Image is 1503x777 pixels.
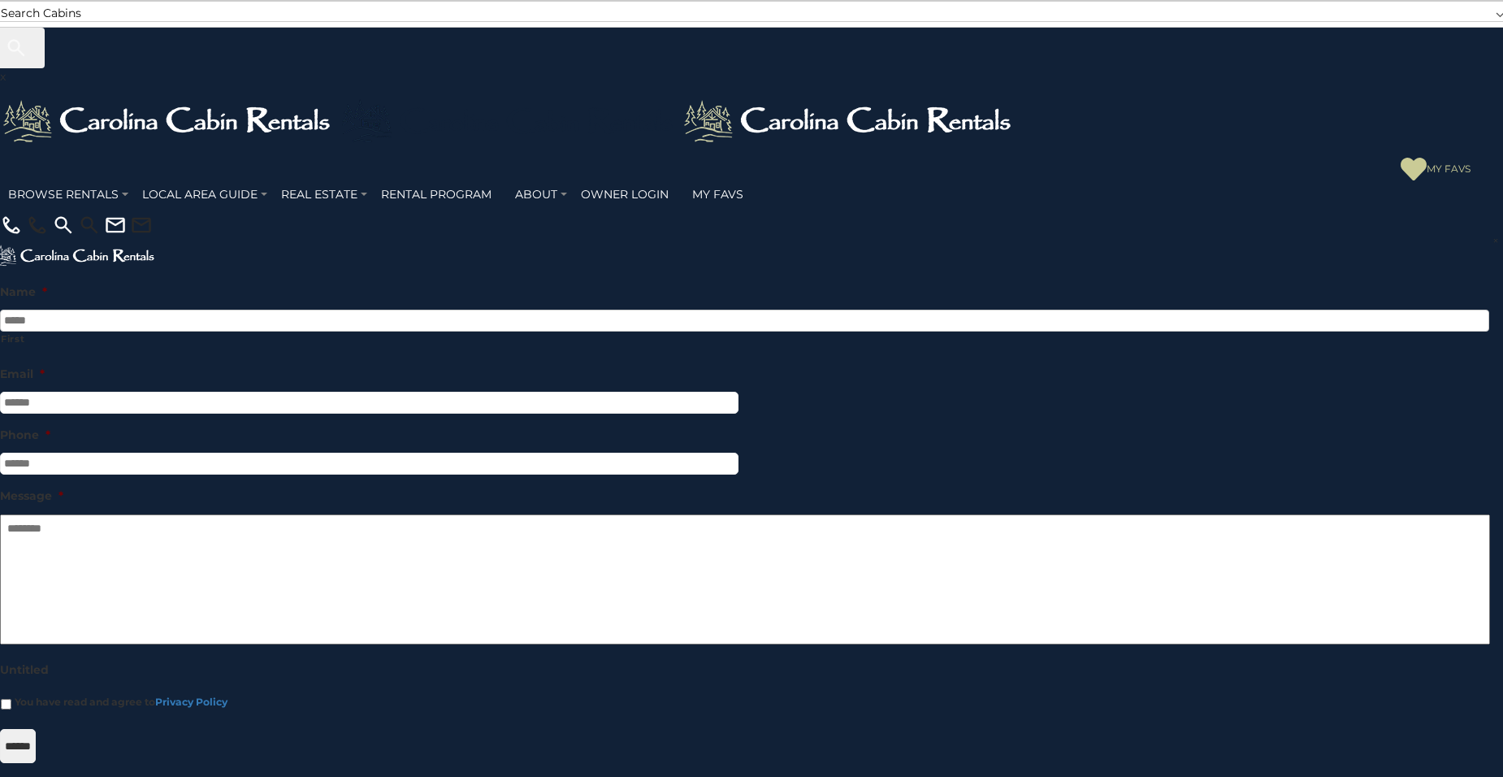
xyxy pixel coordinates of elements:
[1427,162,1471,189] span: My Favs
[684,183,751,206] a: My Favs
[26,214,49,237] img: phone-regular-black.png
[1,332,1489,345] label: First
[52,214,75,237] img: search-regular-white.png
[1492,232,1499,249] span: ×
[340,97,678,145] img: Blue-2.png
[134,183,266,206] a: Local Area Guide
[155,696,227,708] a: Privacy Policy
[104,214,127,237] img: mail-regular-white.png
[573,183,677,206] a: Owner Login
[78,214,101,237] img: search-regular-black.png
[273,183,366,206] a: Real Estate
[130,214,153,237] img: mail-regular-black.png
[373,183,500,206] a: Rental Program
[681,97,1018,145] img: White-1-2.png
[507,183,565,206] a: About
[15,695,227,710] label: You have read and agree to
[1401,156,1475,183] a: My Favs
